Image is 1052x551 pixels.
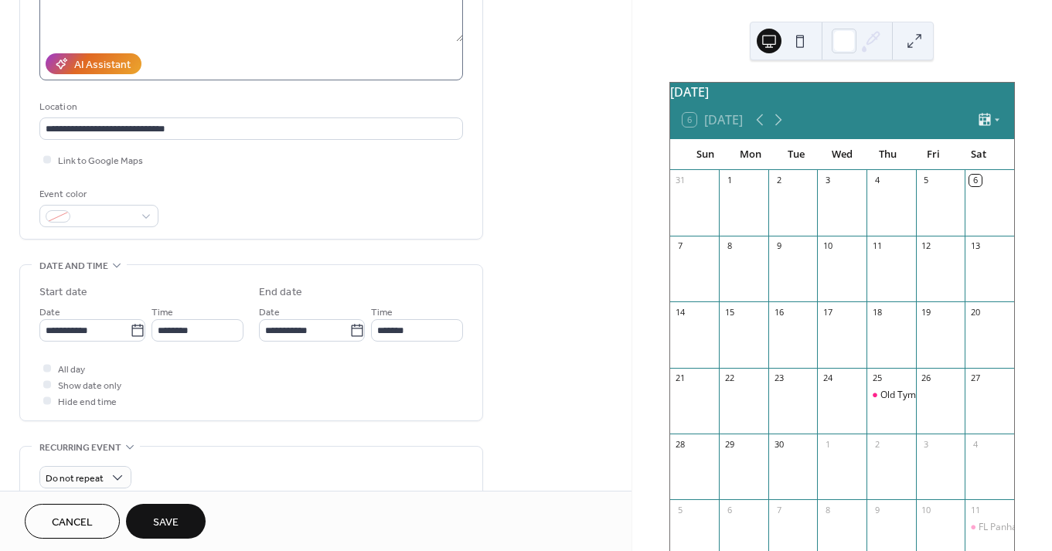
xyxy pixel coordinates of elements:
div: 1 [822,438,833,450]
button: Cancel [25,504,120,539]
span: Time [152,304,173,321]
div: 25 [871,372,883,384]
div: 8 [822,504,833,515]
span: Show date only [58,378,121,394]
div: Location [39,99,460,115]
div: 22 [723,372,735,384]
button: Save [126,504,206,539]
div: 31 [675,175,686,186]
div: 2 [773,175,785,186]
span: Date [39,304,60,321]
div: 6 [723,504,735,515]
div: Event color [39,186,155,202]
div: End date [259,284,302,301]
div: 21 [675,372,686,384]
div: 7 [773,504,785,515]
div: FL Panhandle Saddle Club Rodeo [965,521,1014,534]
div: Fri [911,139,956,170]
button: AI Assistant [46,53,141,74]
div: 18 [871,306,883,318]
div: Old Tyme Fair and Peanut Boil [880,389,1009,402]
div: Mon [728,139,774,170]
div: 29 [723,438,735,450]
span: Save [153,515,179,531]
span: Date and time [39,258,108,274]
div: 11 [871,240,883,252]
span: Date [259,304,280,321]
div: Sat [956,139,1002,170]
div: 9 [773,240,785,252]
div: 19 [921,306,932,318]
span: Time [371,304,393,321]
div: 27 [969,372,981,384]
div: Old Tyme Fair and Peanut Boil [866,389,916,402]
div: 6 [969,175,981,186]
div: 23 [773,372,785,384]
div: 12 [921,240,932,252]
div: 9 [871,504,883,515]
div: 5 [675,504,686,515]
div: Sun [683,139,728,170]
div: 8 [723,240,735,252]
div: 10 [822,240,833,252]
div: AI Assistant [74,57,131,73]
div: 17 [822,306,833,318]
div: 7 [675,240,686,252]
div: 16 [773,306,785,318]
div: 2 [871,438,883,450]
div: 4 [871,175,883,186]
div: Start date [39,284,87,301]
div: 3 [921,438,932,450]
div: 20 [969,306,981,318]
div: Tue [774,139,819,170]
span: Do not repeat [46,470,104,488]
div: 15 [723,306,735,318]
div: 26 [921,372,932,384]
span: All day [58,362,85,378]
div: 1 [723,175,735,186]
div: 5 [921,175,932,186]
div: 3 [822,175,833,186]
div: 28 [675,438,686,450]
div: [DATE] [670,83,1014,101]
div: Wed [819,139,865,170]
span: Link to Google Maps [58,153,143,169]
div: 24 [822,372,833,384]
div: 10 [921,504,932,515]
div: 4 [969,438,981,450]
div: 11 [969,504,981,515]
span: Cancel [52,515,93,531]
div: 13 [969,240,981,252]
div: Thu [865,139,911,170]
span: Recurring event [39,440,121,456]
span: Hide end time [58,394,117,410]
div: 30 [773,438,785,450]
div: 14 [675,306,686,318]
